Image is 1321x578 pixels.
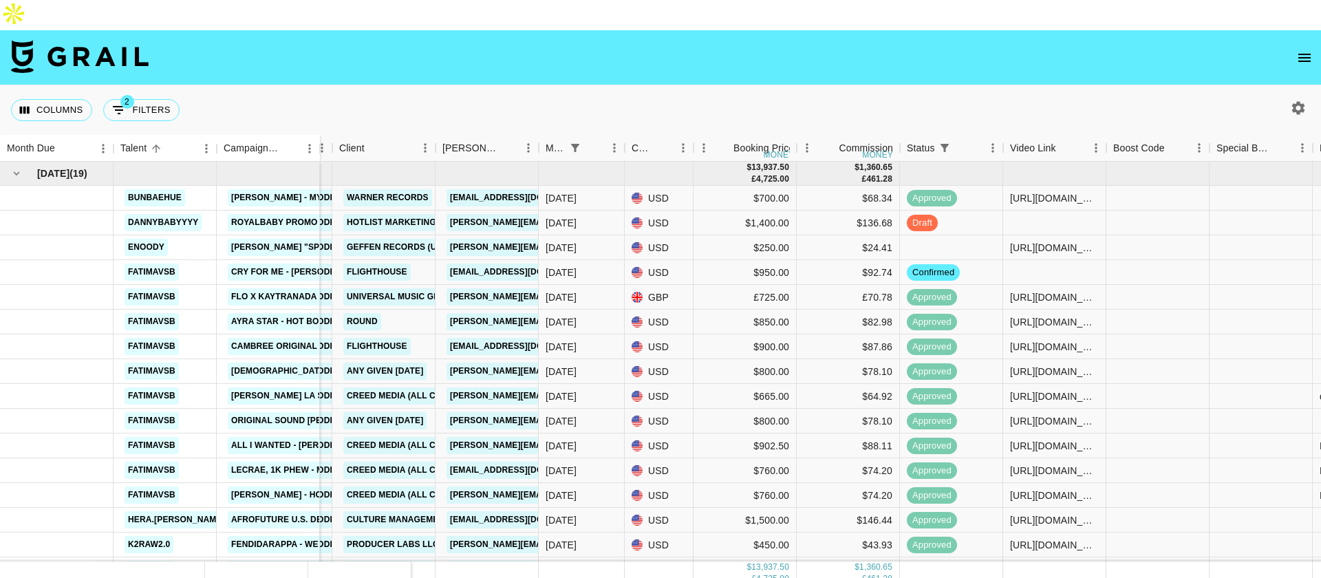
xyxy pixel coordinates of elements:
[228,264,365,281] a: Cry For Me - [PERSON_NAME]
[114,135,217,162] div: Talent
[862,173,867,185] div: £
[447,486,671,504] a: [PERSON_NAME][EMAIL_ADDRESS][DOMAIN_NAME]
[714,138,733,158] button: Sort
[546,290,577,304] div: Aug '25
[546,315,577,329] div: Aug '25
[103,99,180,121] button: Show filters
[546,389,577,403] div: Aug '25
[1010,414,1099,428] div: https://www.tiktok.com/@fatimavsb/video/7537734846660103446?_r=1&_t=ZN-8youLqUUTKQ
[797,186,900,211] div: $68.34
[447,189,601,206] a: [EMAIL_ADDRESS][DOMAIN_NAME]
[566,138,585,158] div: 1 active filter
[819,138,839,158] button: Sort
[625,334,694,359] div: USD
[228,313,334,330] a: Ayra Star - Hot Body
[585,138,604,158] button: Sort
[1010,389,1099,403] div: https://www.tiktok.com/@fatimavsb/video/7534807750929354006
[339,135,365,162] div: Client
[447,536,671,553] a: [PERSON_NAME][EMAIL_ADDRESS][DOMAIN_NAME]
[797,235,900,260] div: $24.41
[546,513,577,527] div: Aug '25
[343,437,486,454] a: Creed Media (All Campaigns)
[1189,138,1210,158] button: Menu
[747,562,751,574] div: $
[1165,138,1184,158] button: Sort
[125,189,185,206] a: bunbaehue
[447,462,601,479] a: [EMAIL_ADDRESS][DOMAIN_NAME]
[900,135,1003,162] div: Status
[546,241,577,255] div: Aug '25
[447,437,742,454] a: [PERSON_NAME][EMAIL_ADDRESS][PERSON_NAME][DOMAIN_NAME]
[625,260,694,285] div: USD
[343,288,462,306] a: Universal Music Group
[343,486,486,504] a: Creed Media (All Campaigns)
[69,167,87,180] span: ( 19 )
[1113,135,1165,162] div: Boost Code
[120,135,147,162] div: Talent
[1210,135,1313,162] div: Special Booking Type
[859,162,892,173] div: 1,360.65
[224,135,280,162] div: Campaign (Type)
[625,310,694,334] div: USD
[1106,135,1210,162] div: Boost Code
[1216,135,1273,162] div: Special Booking Type
[694,433,797,458] div: $902.50
[228,189,398,206] a: [PERSON_NAME] - Mystical Magical
[343,387,486,405] a: Creed Media (All Campaigns)
[1010,340,1099,354] div: https://www.tiktok.com/@fatimavsb/video/7534852396355292438
[907,489,957,502] span: approved
[11,99,92,121] button: Select columns
[694,508,797,533] div: $1,500.00
[694,384,797,409] div: $665.00
[499,138,518,158] button: Sort
[228,338,353,355] a: cambree original sound
[1010,439,1099,453] div: https://www.instagram.com/reel/DNQvjOMCR7J
[764,151,795,159] div: money
[447,264,601,281] a: [EMAIL_ADDRESS][DOMAIN_NAME]
[332,135,436,162] div: Client
[546,538,577,552] div: Aug '25
[546,191,577,205] div: Aug '25
[436,135,539,162] div: Booker
[797,533,900,557] div: $43.93
[343,338,411,355] a: Flighthouse
[797,483,900,508] div: $74.20
[228,536,361,553] a: FendiDaRappa - We Outside
[217,135,320,162] div: Campaign (Type)
[343,536,442,553] a: Producer Labs LLC
[228,363,425,380] a: [DEMOGRAPHIC_DATA] - Thinkin About You
[982,138,1003,158] button: Menu
[343,239,515,256] a: Geffen Records (Universal Music)
[228,387,396,405] a: [PERSON_NAME] La San - Feel Good
[447,214,671,231] a: [PERSON_NAME][EMAIL_ADDRESS][DOMAIN_NAME]
[907,135,935,162] div: Status
[447,387,671,405] a: [PERSON_NAME][EMAIL_ADDRESS][DOMAIN_NAME]
[343,462,486,479] a: Creed Media (All Campaigns)
[93,138,114,159] button: Menu
[1010,191,1099,205] div: https://www.tiktok.com/@bunbaehue/video/7527761261279464735
[147,139,166,158] button: Sort
[546,414,577,428] div: Aug '25
[907,464,957,478] span: approved
[1010,464,1099,478] div: https://www.tiktok.com/@fatimavsb/video/7540344843453598998
[625,135,694,162] div: Currency
[343,511,486,528] a: Culture Management Group
[343,561,442,578] a: Producer Labs LLC
[125,536,173,553] a: k2raw2.0
[546,216,577,230] div: Aug '25
[625,211,694,235] div: USD
[1010,538,1099,552] div: https://www.tiktok.com/@k2raw2.0/video/7534070242314554654
[1010,290,1099,304] div: https://www.tiktok.com/@fatimavsb/video/7537735547666599190
[125,239,168,256] a: enoody
[694,235,797,260] div: $250.00
[343,214,440,231] a: Hotlist Marketing
[632,135,654,162] div: Currency
[954,138,974,158] button: Sort
[625,384,694,409] div: USD
[625,533,694,557] div: USD
[797,310,900,334] div: $82.98
[751,162,789,173] div: 13,937.50
[447,363,671,380] a: [PERSON_NAME][EMAIL_ADDRESS][DOMAIN_NAME]
[797,138,817,158] button: Menu
[264,135,332,162] div: Manager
